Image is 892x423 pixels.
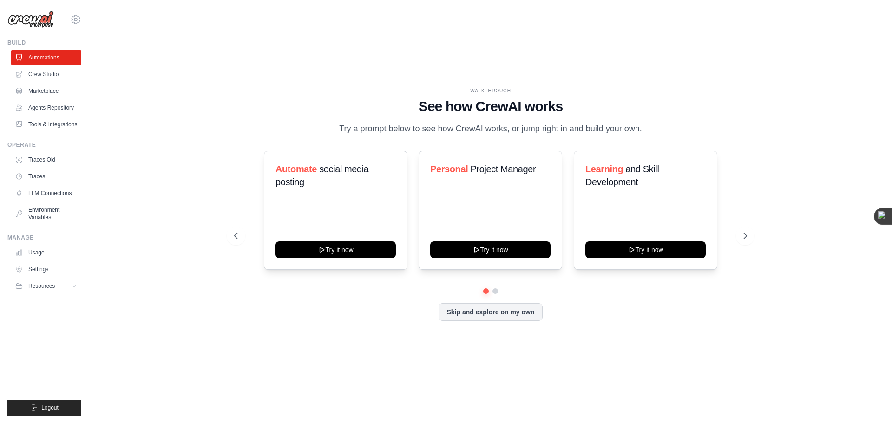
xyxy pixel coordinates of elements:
[11,152,81,167] a: Traces Old
[275,164,317,174] span: Automate
[846,378,892,423] iframe: Chat Widget
[11,50,81,65] a: Automations
[11,279,81,293] button: Resources
[234,98,747,115] h1: See how CrewAI works
[11,100,81,115] a: Agents Repository
[7,39,81,46] div: Build
[471,164,536,174] span: Project Manager
[275,241,396,258] button: Try it now
[11,169,81,184] a: Traces
[11,117,81,132] a: Tools & Integrations
[11,84,81,98] a: Marketplace
[585,164,659,187] span: and Skill Development
[7,141,81,149] div: Operate
[430,241,551,258] button: Try it now
[41,404,59,411] span: Logout
[7,11,54,28] img: Logo
[439,303,542,321] button: Skip and explore on my own
[11,186,81,201] a: LLM Connections
[11,245,81,260] a: Usage
[430,164,468,174] span: Personal
[334,122,647,136] p: Try a prompt below to see how CrewAI works, or jump right in and build your own.
[585,241,706,258] button: Try it now
[11,202,81,225] a: Environment Variables
[11,262,81,277] a: Settings
[234,87,747,94] div: WALKTHROUGH
[585,164,623,174] span: Learning
[275,164,369,187] span: social media posting
[7,400,81,416] button: Logout
[28,282,55,290] span: Resources
[7,234,81,241] div: Manage
[11,67,81,82] a: Crew Studio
